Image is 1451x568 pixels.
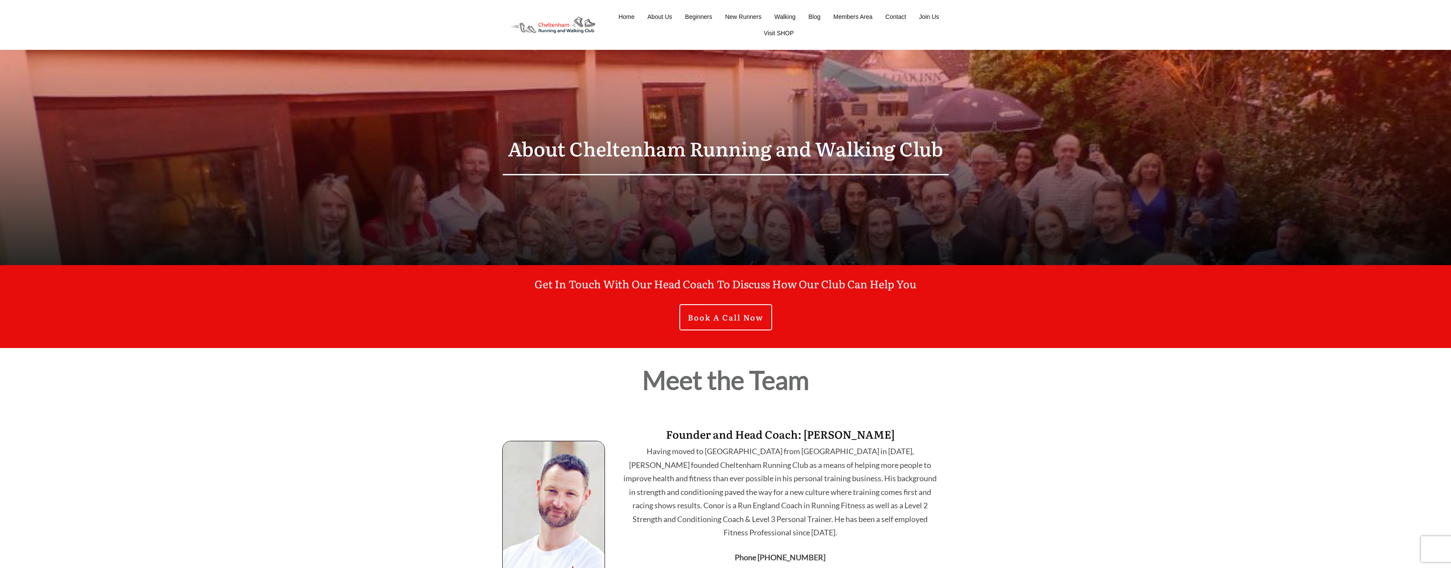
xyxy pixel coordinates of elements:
p: Get In Touch With Our Head Coach To Discuss How Our Club Can Help You [503,275,949,304]
a: New Runners [725,11,761,23]
a: Walking [774,11,795,23]
p: Having moved to [GEOGRAPHIC_DATA] from [GEOGRAPHIC_DATA] in [DATE], [PERSON_NAME] founded Chelten... [620,445,940,550]
a: Beginners [685,11,712,23]
a: Home [618,11,634,23]
a: Blog [809,11,821,23]
p: About Cheltenham Running and Walking Club [503,131,949,165]
a: Contact [886,11,906,23]
p: Founder and Head Coach: [PERSON_NAME] [620,425,940,444]
a: About Us [648,11,672,23]
p: Meet the Team [503,357,949,403]
a: Join Us [919,11,939,23]
span: Book A Call Now [688,313,764,322]
a: Visit SHOP [764,27,794,39]
a: Book A Call Now [679,304,772,331]
a: Members Area [834,11,873,23]
img: Decathlon [502,11,602,40]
